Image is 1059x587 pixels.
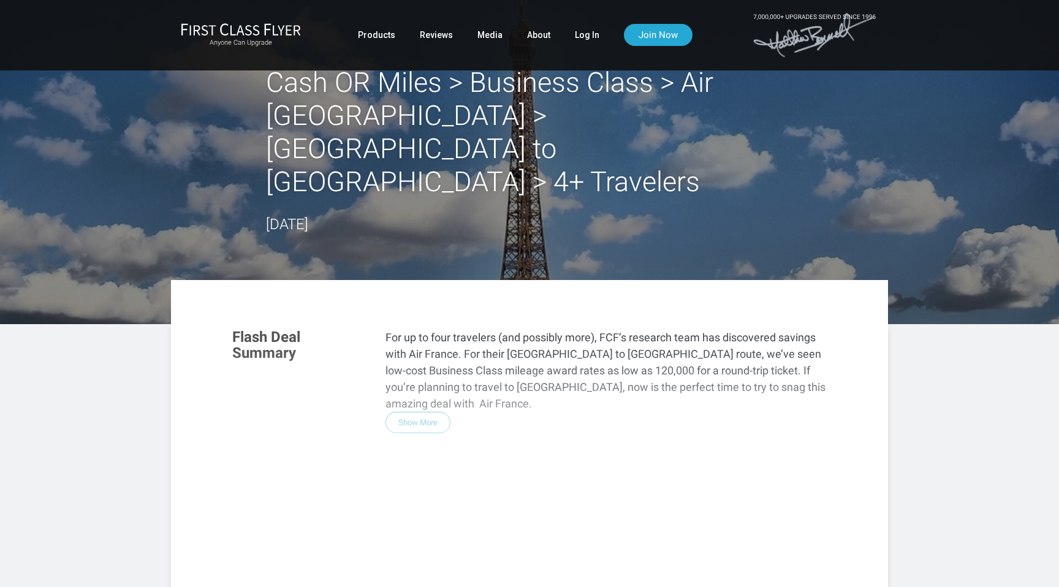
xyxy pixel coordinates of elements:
a: Media [477,24,503,46]
a: Products [358,24,395,46]
a: First Class FlyerAnyone Can Upgrade [181,23,301,47]
a: Log In [575,24,599,46]
small: Anyone Can Upgrade [181,39,301,47]
a: Join Now [624,24,693,46]
p: For up to four travelers (and possibly more), FCF’s research team has discovered savings with Air... [385,329,827,412]
h2: Cash OR Miles > Business Class > Air [GEOGRAPHIC_DATA] > [GEOGRAPHIC_DATA] to [GEOGRAPHIC_DATA] >... [266,66,793,199]
a: Reviews [420,24,453,46]
time: [DATE] [266,216,308,233]
a: About [527,24,550,46]
h3: Flash Deal Summary [232,329,367,362]
img: First Class Flyer [181,23,301,36]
